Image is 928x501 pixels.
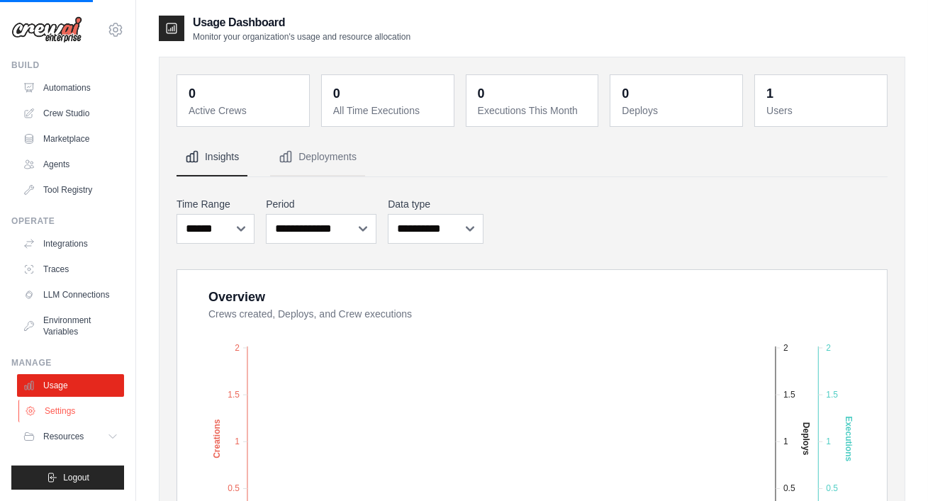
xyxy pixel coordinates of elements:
[177,197,255,211] label: Time Range
[177,138,888,176] nav: Tabs
[801,422,811,456] text: Deploys
[783,437,788,446] tspan: 1
[844,416,854,461] text: Executions
[783,390,795,400] tspan: 1.5
[208,287,265,307] div: Overview
[11,16,82,43] img: Logo
[189,84,196,103] div: 0
[17,102,124,125] a: Crew Studio
[11,466,124,490] button: Logout
[783,483,795,493] tspan: 0.5
[11,215,124,227] div: Operate
[826,437,831,446] tspan: 1
[17,77,124,99] a: Automations
[826,483,838,493] tspan: 0.5
[826,342,831,352] tspan: 2
[766,84,773,103] div: 1
[17,309,124,343] a: Environment Variables
[11,357,124,368] div: Manage
[17,374,124,397] a: Usage
[17,153,124,176] a: Agents
[208,307,870,321] dt: Crews created, Deploys, and Crew executions
[177,138,247,176] button: Insights
[18,400,125,422] a: Settings
[266,197,376,211] label: Period
[622,84,629,103] div: 0
[212,419,222,458] text: Creations
[270,138,365,176] button: Deployments
[622,103,734,118] dt: Deploys
[193,14,410,31] h2: Usage Dashboard
[193,31,410,43] p: Monitor your organization's usage and resource allocation
[17,283,124,306] a: LLM Connections
[43,431,84,442] span: Resources
[228,483,240,493] tspan: 0.5
[17,232,124,255] a: Integrations
[63,472,89,483] span: Logout
[235,342,240,352] tspan: 2
[17,179,124,201] a: Tool Registry
[783,342,788,352] tspan: 2
[333,103,445,118] dt: All Time Executions
[17,258,124,281] a: Traces
[826,390,838,400] tspan: 1.5
[478,84,485,103] div: 0
[388,197,483,211] label: Data type
[766,103,878,118] dt: Users
[228,390,240,400] tspan: 1.5
[235,437,240,446] tspan: 1
[333,84,340,103] div: 0
[17,128,124,150] a: Marketplace
[478,103,590,118] dt: Executions This Month
[11,60,124,71] div: Build
[17,425,124,448] button: Resources
[189,103,301,118] dt: Active Crews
